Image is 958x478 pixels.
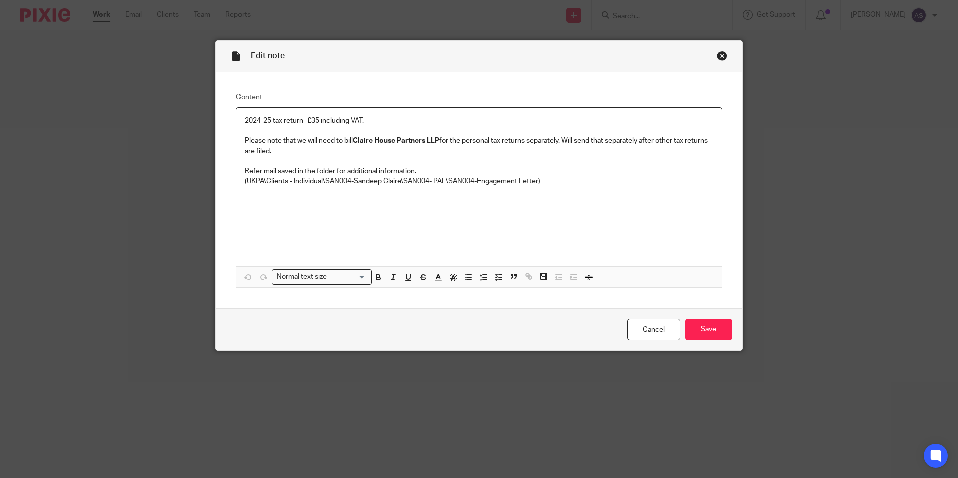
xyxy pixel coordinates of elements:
[272,269,372,285] div: Search for option
[353,137,439,144] strong: Claire House Partners LLP
[245,176,713,186] p: (UKPA\Clients - Individual\SAN004-Sandeep Claire\SAN004- PAF\SAN004-Engagement Letter)
[685,319,732,340] input: Save
[251,52,285,60] span: Edit note
[717,51,727,61] div: Close this dialog window
[245,116,713,126] p: 2024-25 tax return -£35 including VAT.
[627,319,680,340] a: Cancel
[330,272,366,282] input: Search for option
[245,166,713,176] p: Refer mail saved in the folder for additional information.
[236,92,722,102] label: Content
[245,136,713,156] p: Please note that we will need to bill for the personal tax returns separately. Will send that sep...
[274,272,329,282] span: Normal text size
